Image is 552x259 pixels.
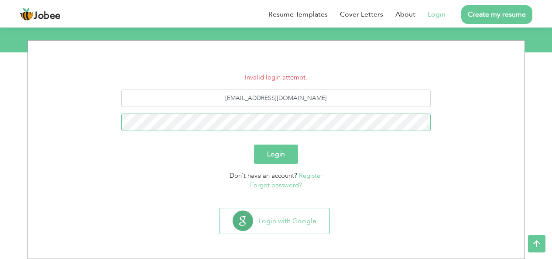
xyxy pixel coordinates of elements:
input: Email [121,90,431,107]
a: Cover Letters [340,9,383,20]
button: Login [254,145,298,164]
a: Login [428,9,446,20]
span: Jobee [34,11,61,21]
a: Resume Templates [268,9,328,20]
a: Register [299,171,322,180]
li: Invalid login attempt. [34,73,518,83]
button: Login with Google [219,208,329,234]
a: Jobee [20,7,61,21]
a: Create my resume [461,5,532,24]
a: Forgot password? [250,181,302,190]
span: Don't have an account? [230,171,297,180]
a: About [395,9,415,20]
img: jobee.io [20,7,34,21]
